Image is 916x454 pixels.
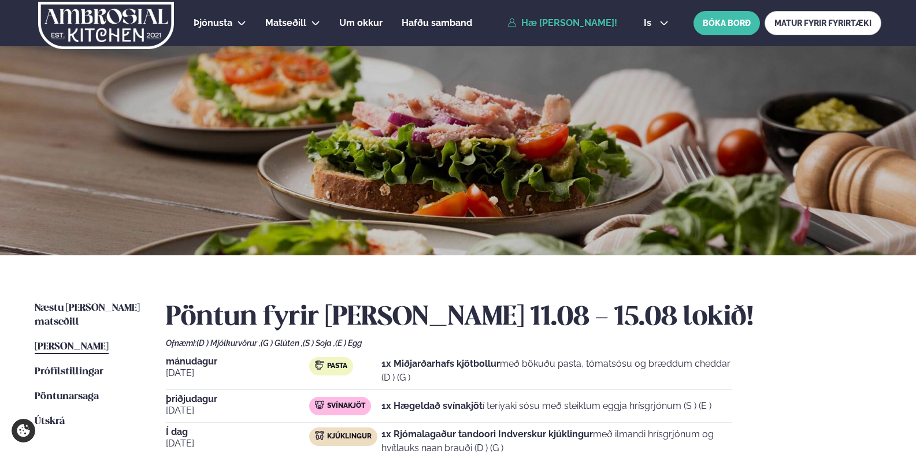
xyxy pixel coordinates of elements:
span: Matseðill [265,17,306,28]
h2: Pöntun fyrir [PERSON_NAME] 11.08 - 15.08 lokið! [166,302,881,334]
a: Um okkur [339,16,383,30]
strong: 1x Rjómalagaður tandoori Indverskur kjúklingur [381,429,593,440]
span: (E ) Egg [335,338,362,348]
a: MATUR FYRIR FYRIRTÆKI [765,11,881,35]
span: þriðjudagur [166,395,309,404]
span: [DATE] [166,404,309,418]
button: is [635,18,678,28]
p: í teriyaki sósu með steiktum eggja hrísgrjónum (S ) (E ) [381,399,711,413]
span: Næstu [PERSON_NAME] matseðill [35,303,140,327]
a: Næstu [PERSON_NAME] matseðill [35,302,143,329]
p: með bökuðu pasta, tómatsósu og bræddum cheddar (D ) (G ) [381,357,732,385]
a: Matseðill [265,16,306,30]
a: Útskrá [35,415,65,429]
span: Um okkur [339,17,383,28]
img: logo [37,2,175,49]
span: [PERSON_NAME] [35,342,109,352]
span: Hafðu samband [402,17,472,28]
span: [DATE] [166,437,309,451]
strong: 1x Hægeldað svínakjöt [381,400,483,411]
a: Hæ [PERSON_NAME]! [507,18,617,28]
span: [DATE] [166,366,309,380]
img: chicken.svg [315,431,324,440]
a: Cookie settings [12,419,35,442]
a: Hafðu samband [402,16,472,30]
span: Pasta [327,362,347,371]
a: Þjónusta [194,16,232,30]
span: Útskrá [35,416,65,426]
span: Svínakjöt [327,401,365,411]
span: (D ) Mjólkurvörur , [196,338,261,348]
strong: 1x Miðjarðarhafs kjötbollur [381,358,500,369]
a: Pöntunarsaga [35,390,99,404]
div: Ofnæmi: [166,338,881,348]
span: is [644,18,655,28]
span: Í dag [166,427,309,437]
span: Pöntunarsaga [35,392,99,401]
span: (G ) Glúten , [261,338,303,348]
span: Kjúklingur [327,432,372,441]
img: pasta.svg [315,360,324,370]
a: Prófílstillingar [35,365,103,379]
span: Þjónusta [194,17,232,28]
img: pork.svg [315,400,324,410]
span: mánudagur [166,357,309,366]
button: BÓKA BORÐ [694,11,760,35]
span: Prófílstillingar [35,367,103,377]
span: (S ) Soja , [303,338,335,348]
a: [PERSON_NAME] [35,340,109,354]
